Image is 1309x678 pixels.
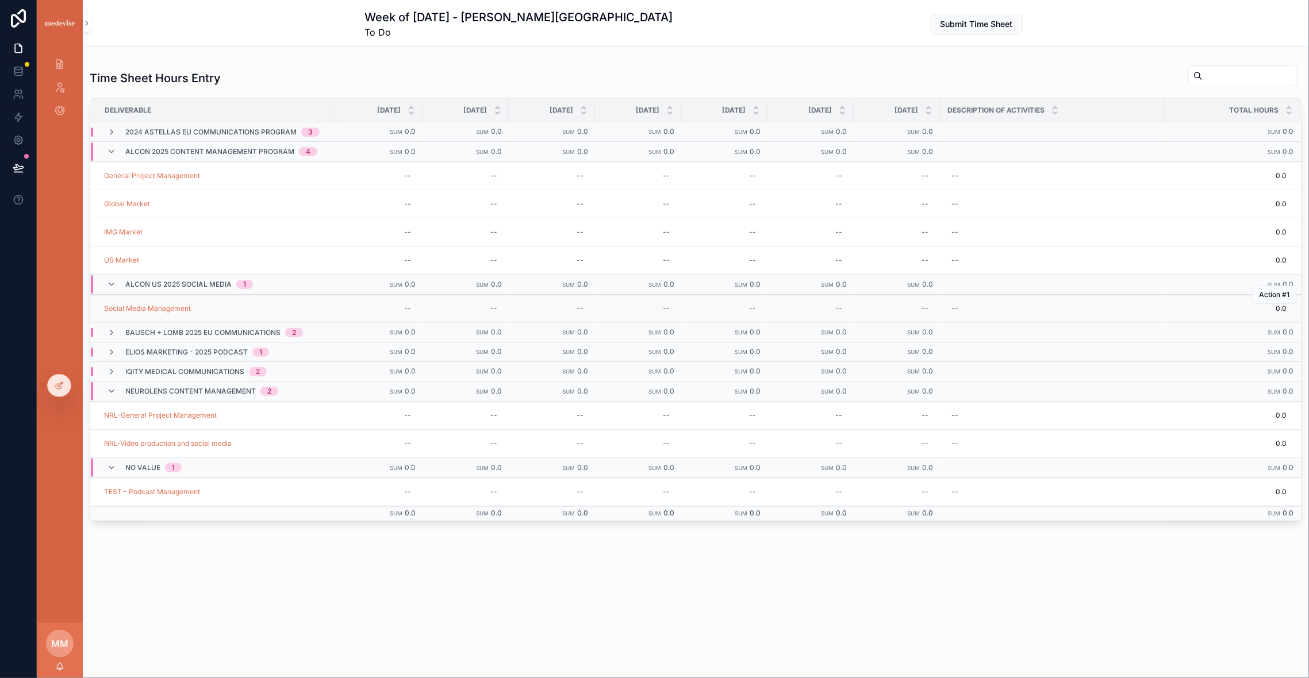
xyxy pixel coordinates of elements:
div: -- [749,487,756,496]
span: 0.0 [1283,147,1293,156]
small: Sum [390,282,402,288]
span: [DATE] [808,106,832,115]
div: -- [951,228,958,237]
div: -- [577,411,584,420]
small: Sum [476,388,489,395]
span: 0.0 [577,280,588,288]
small: Sum [1268,388,1280,395]
span: 0.0 [491,367,502,375]
span: 0.0 [663,367,674,375]
span: 0.0 [491,347,502,356]
span: 0.0 [577,347,588,356]
span: [DATE] [636,106,659,115]
div: 4 [306,147,310,156]
span: 0.0 [1165,487,1287,496]
div: 1 [259,348,262,357]
small: Sum [907,149,920,155]
span: 0.0 [922,280,933,288]
span: 0.0 [1283,280,1293,288]
small: Sum [1268,349,1280,355]
div: -- [663,411,670,420]
span: 0.0 [577,387,588,395]
span: 0.0 [577,147,588,156]
span: General Project Management [104,171,200,180]
small: Sum [648,149,661,155]
span: 0.0 [1283,509,1293,517]
span: 0.0 [491,509,502,517]
span: Bausch + Lomb 2025 EU Communications [125,328,281,337]
span: 0.0 [750,367,761,375]
div: -- [577,171,584,180]
span: Action #1 [1259,290,1289,299]
span: 0.0 [1165,199,1287,209]
small: Sum [648,282,661,288]
div: -- [577,199,584,209]
span: 0.0 [491,463,502,472]
div: -- [835,199,842,209]
h1: Time Sheet Hours Entry [90,70,221,86]
span: MM [51,637,68,650]
div: -- [749,439,756,448]
span: Global Market [104,199,150,209]
small: Sum [821,329,834,336]
small: Sum [390,329,402,336]
span: 0.0 [577,328,588,336]
span: 0.0 [922,387,933,395]
span: 0.0 [577,367,588,375]
span: 0.0 [491,328,502,336]
span: 0.0 [405,127,416,136]
div: -- [835,411,842,420]
span: 0.0 [1165,304,1287,313]
span: 0.0 [1283,387,1293,395]
span: 0.0 [491,147,502,156]
small: Sum [1268,149,1280,155]
small: Sum [735,510,747,517]
small: Sum [907,388,920,395]
span: 0.0 [663,463,674,472]
small: Sum [735,129,747,135]
small: Sum [821,465,834,471]
small: Sum [476,368,489,375]
small: Sum [735,368,747,375]
span: 0.0 [836,463,847,472]
span: 0.0 [405,463,416,472]
small: Sum [476,282,489,288]
span: NRL-Video production and social media [104,439,232,448]
small: Sum [821,388,834,395]
button: Submit Time Sheet [931,14,1023,34]
div: 3 [308,128,313,137]
div: -- [749,256,756,265]
small: Sum [562,510,575,517]
small: Sum [390,368,402,375]
small: Sum [907,329,920,336]
div: -- [922,228,928,237]
span: 0.0 [1283,463,1293,472]
div: -- [951,171,958,180]
button: Action #1 [1252,286,1297,304]
small: Sum [562,349,575,355]
small: Sum [390,388,402,395]
div: -- [951,304,958,313]
small: Sum [907,349,920,355]
small: Sum [648,368,661,375]
small: Sum [821,510,834,517]
span: 0.0 [836,367,847,375]
div: -- [577,487,584,496]
span: Neurolens Content Management [125,387,256,396]
span: 0.0 [663,347,674,356]
div: -- [577,228,584,237]
span: 0.0 [922,367,933,375]
small: Sum [390,129,402,135]
small: Sum [390,510,402,517]
small: Sum [476,329,489,336]
span: 0.0 [663,509,674,517]
div: -- [404,171,411,180]
div: 1 [243,280,246,289]
div: -- [663,487,670,496]
div: -- [490,228,497,237]
small: Sum [735,329,747,336]
div: -- [577,439,584,448]
small: Sum [648,465,661,471]
span: 0.0 [577,509,588,517]
div: -- [922,304,928,313]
